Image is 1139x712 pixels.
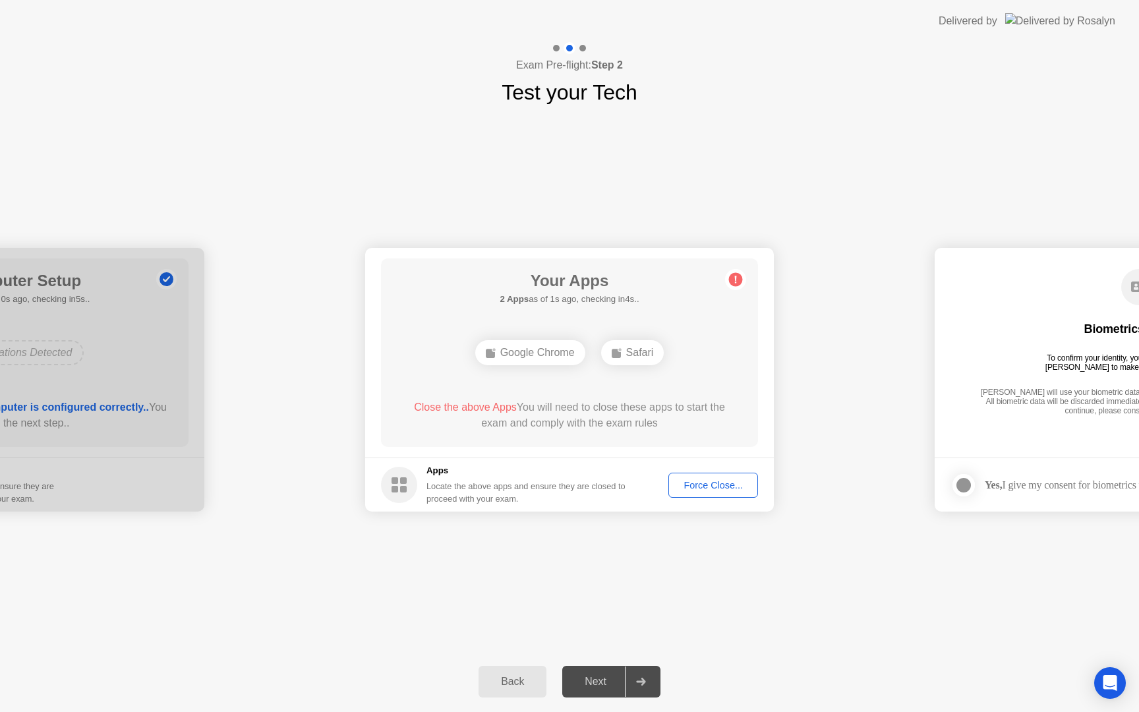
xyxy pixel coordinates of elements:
[591,59,623,71] b: Step 2
[482,676,542,688] div: Back
[668,473,758,498] button: Force Close...
[562,666,660,697] button: Next
[1005,13,1115,28] img: Delivered by Rosalyn
[426,480,626,505] div: Locate the above apps and ensure they are closed to proceed with your exam.
[939,13,997,29] div: Delivered by
[414,401,517,413] span: Close the above Apps
[673,480,753,490] div: Force Close...
[400,400,740,431] div: You will need to close these apps to start the exam and comply with the exam rules
[985,479,1002,490] strong: Yes,
[500,293,639,306] h5: as of 1s ago, checking in4s..
[566,676,625,688] div: Next
[601,340,664,365] div: Safari
[1094,667,1126,699] div: Open Intercom Messenger
[502,76,637,108] h1: Test your Tech
[479,666,546,697] button: Back
[516,57,623,73] h4: Exam Pre-flight:
[500,269,639,293] h1: Your Apps
[500,294,529,304] b: 2 Apps
[426,464,626,477] h5: Apps
[475,340,585,365] div: Google Chrome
